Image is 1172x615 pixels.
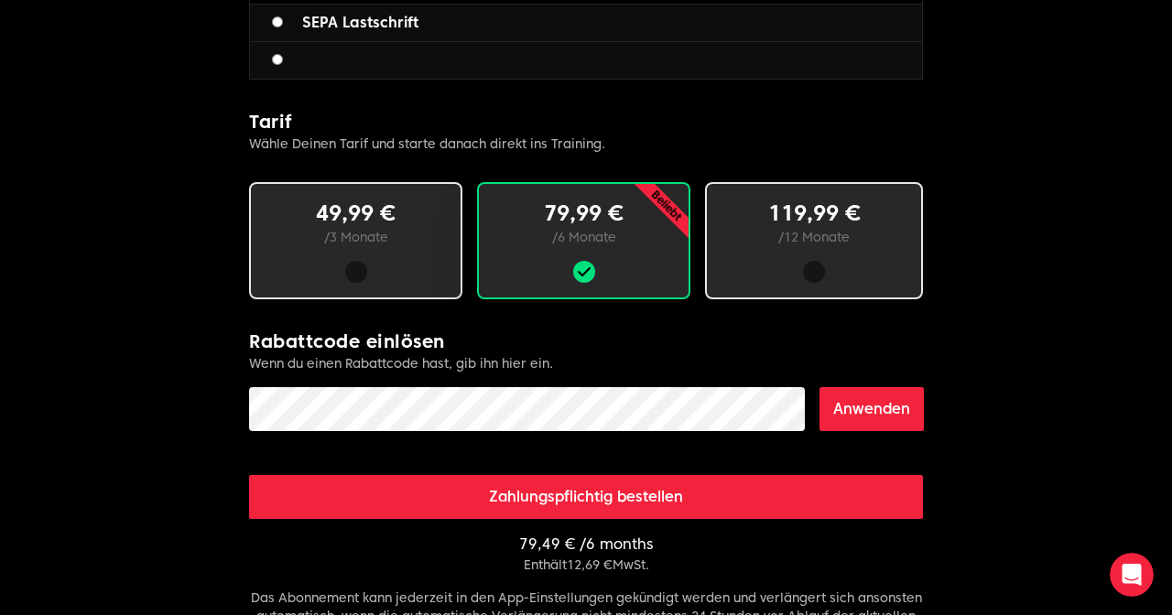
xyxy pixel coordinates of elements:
[249,135,923,153] p: Wähle Deinen Tarif und starte danach direkt ins Training.
[249,534,923,556] p: 79,49 € / 6 months
[280,199,431,228] p: 49,99 €
[819,387,924,431] button: Anwenden
[249,475,923,519] button: Zahlungspflichtig bestellen
[736,199,892,228] p: 119,99 €
[280,228,431,246] p: / 3 Monate
[587,126,745,285] p: Beliebt
[249,109,923,135] h2: Tarif
[508,199,659,228] p: 79,99 €
[249,354,923,372] p: Wenn du einen Rabattcode hast, gib ihn hier ein.
[272,16,283,27] input: SEPA Lastschrift
[249,329,923,354] h2: Rabattcode einlösen
[736,228,892,246] p: / 12 Monate
[1110,553,1154,597] iframe: Intercom live chat
[249,556,923,574] p: Enthält 12,69 € MwSt.
[272,12,418,34] label: SEPA Lastschrift
[508,228,659,246] p: / 6 Monate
